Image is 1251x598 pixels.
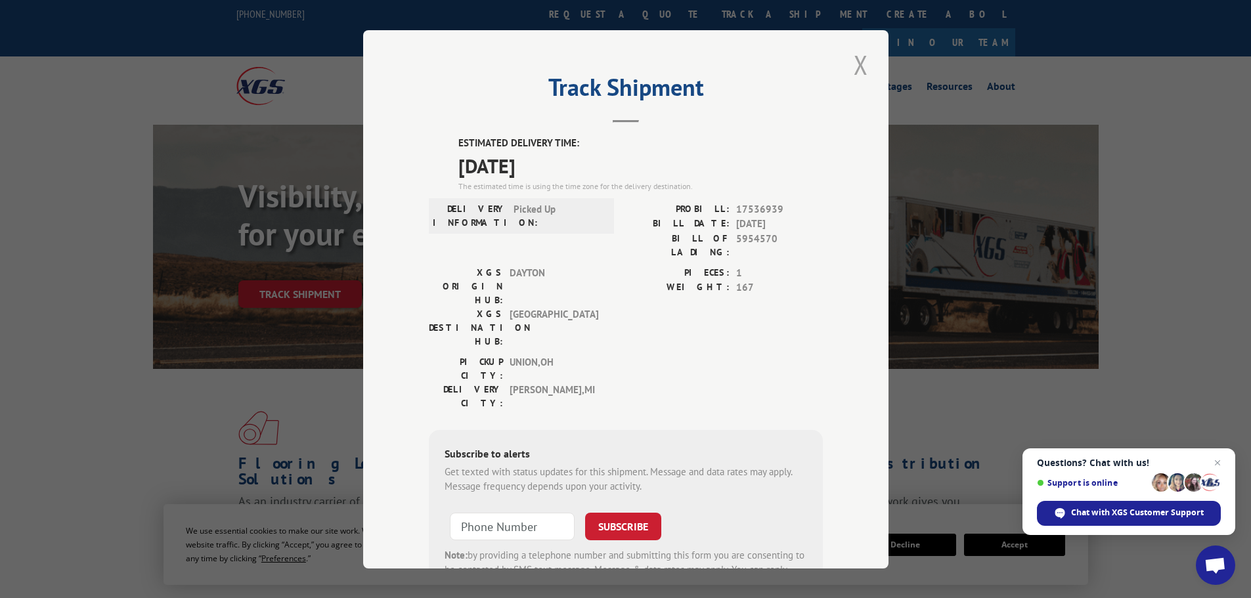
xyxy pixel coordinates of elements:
button: SUBSCRIBE [585,512,661,540]
span: UNION , OH [510,354,598,382]
span: 5954570 [736,231,823,259]
label: DELIVERY CITY: [429,382,503,410]
span: 167 [736,280,823,295]
span: Chat with XGS Customer Support [1071,507,1204,519]
div: Subscribe to alerts [445,445,807,464]
span: Picked Up [514,202,602,229]
button: Close modal [850,47,872,83]
span: [DATE] [736,217,823,232]
input: Phone Number [450,512,575,540]
label: PICKUP CITY: [429,354,503,382]
span: 1 [736,265,823,280]
label: XGS DESTINATION HUB: [429,307,503,348]
div: The estimated time is using the time zone for the delivery destination. [458,180,823,192]
label: PROBILL: [626,202,730,217]
label: WEIGHT: [626,280,730,295]
span: [GEOGRAPHIC_DATA] [510,307,598,348]
a: Open chat [1196,545,1235,585]
span: DAYTON [510,265,598,307]
span: Questions? Chat with us! [1037,458,1221,468]
strong: Note: [445,548,468,561]
span: [DATE] [458,150,823,180]
label: DELIVERY INFORMATION: [433,202,507,229]
span: Support is online [1037,478,1147,488]
label: ESTIMATED DELIVERY TIME: [458,136,823,151]
label: BILL OF LADING: [626,231,730,259]
span: [PERSON_NAME] , MI [510,382,598,410]
span: 17536939 [736,202,823,217]
label: XGS ORIGIN HUB: [429,265,503,307]
span: Chat with XGS Customer Support [1037,501,1221,526]
label: BILL DATE: [626,217,730,232]
div: by providing a telephone number and submitting this form you are consenting to be contacted by SM... [445,547,807,592]
h2: Track Shipment [429,78,823,103]
label: PIECES: [626,265,730,280]
div: Get texted with status updates for this shipment. Message and data rates may apply. Message frequ... [445,464,807,494]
